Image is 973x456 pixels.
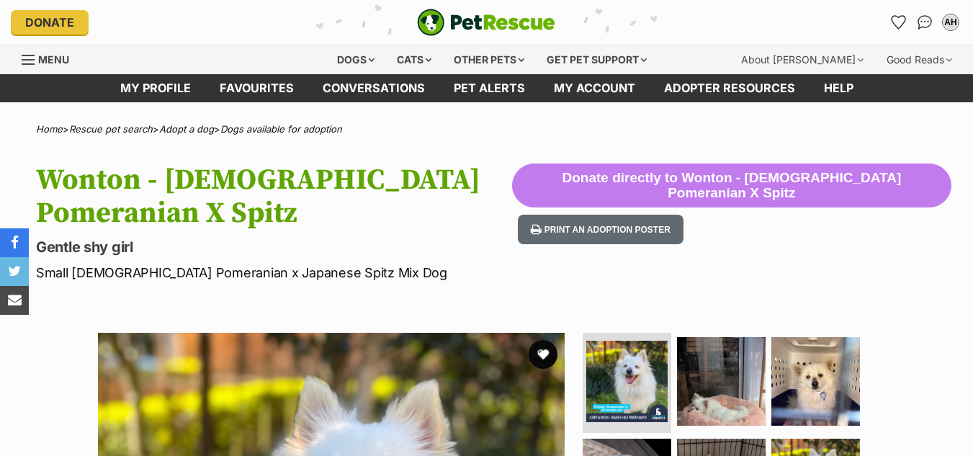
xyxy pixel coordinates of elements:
a: Donate [11,10,89,35]
a: PetRescue [417,9,555,36]
a: Favourites [205,74,308,102]
a: My profile [106,74,205,102]
img: Photo of Wonton 10 Month Old Pomeranian X Spitz [586,341,668,422]
div: Cats [387,45,441,74]
button: My account [939,11,962,34]
a: Conversations [913,11,936,34]
p: Small [DEMOGRAPHIC_DATA] Pomeranian x Japanese Spitz Mix Dog [36,263,512,282]
a: Rescue pet search [69,123,153,135]
button: Donate directly to Wonton - [DEMOGRAPHIC_DATA] Pomeranian X Spitz [512,164,951,208]
a: Pet alerts [439,74,539,102]
h1: Wonton - [DEMOGRAPHIC_DATA] Pomeranian X Spitz [36,164,512,230]
a: Favourites [887,11,910,34]
a: Help [810,74,868,102]
a: Dogs available for adoption [220,123,342,135]
div: About [PERSON_NAME] [731,45,874,74]
p: Gentle shy girl [36,237,512,257]
a: Menu [22,45,79,71]
div: Dogs [327,45,385,74]
div: AH [943,15,958,30]
div: Good Reads [876,45,962,74]
button: favourite [529,340,557,369]
ul: Account quick links [887,11,962,34]
a: Adopt a dog [159,123,214,135]
img: logo-e224e6f780fb5917bec1dbf3a21bbac754714ae5b6737aabdf751b685950b380.svg [417,9,555,36]
span: Menu [38,53,69,66]
img: Photo of Wonton 10 Month Old Pomeranian X Spitz [771,337,860,426]
a: Adopter resources [650,74,810,102]
a: Home [36,123,63,135]
a: My account [539,74,650,102]
button: Print an adoption poster [518,215,683,244]
div: Other pets [444,45,534,74]
div: Get pet support [537,45,657,74]
img: chat-41dd97257d64d25036548639549fe6c8038ab92f7586957e7f3b1b290dea8141.svg [918,15,933,30]
img: Photo of Wonton 10 Month Old Pomeranian X Spitz [677,337,766,426]
a: conversations [308,74,439,102]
